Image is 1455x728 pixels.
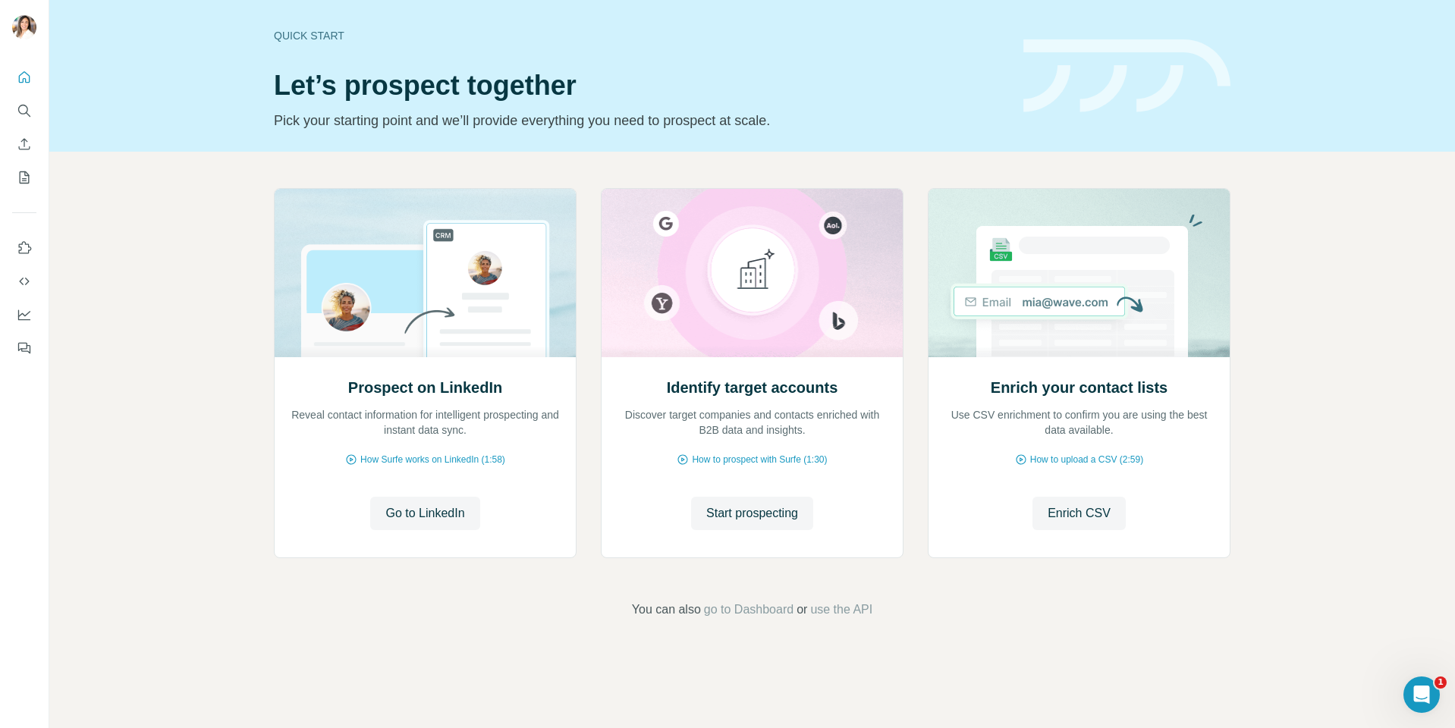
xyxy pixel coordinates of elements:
[274,189,577,357] img: Prospect on LinkedIn
[706,504,798,522] span: Start prospecting
[385,504,464,522] span: Go to LinkedIn
[991,377,1167,398] h2: Enrich your contact lists
[1435,676,1447,689] span: 1
[1030,453,1143,466] span: How to upload a CSV (2:59)
[274,110,1005,131] p: Pick your starting point and we’ll provide everything you need to prospect at scale.
[1032,497,1126,530] button: Enrich CSV
[667,377,838,398] h2: Identify target accounts
[692,453,827,466] span: How to prospect with Surfe (1:30)
[797,601,807,619] span: or
[290,407,561,438] p: Reveal contact information for intelligent prospecting and instant data sync.
[1048,504,1111,522] span: Enrich CSV
[12,97,36,124] button: Search
[12,334,36,362] button: Feedback
[1403,676,1440,713] iframe: Intercom live chat
[632,601,701,619] span: You can also
[12,15,36,39] img: Avatar
[348,377,502,398] h2: Prospect on LinkedIn
[360,453,505,466] span: How Surfe works on LinkedIn (1:58)
[928,189,1230,357] img: Enrich your contact lists
[617,407,888,438] p: Discover target companies and contacts enriched with B2B data and insights.
[12,234,36,262] button: Use Surfe on LinkedIn
[12,301,36,328] button: Dashboard
[12,130,36,158] button: Enrich CSV
[12,64,36,91] button: Quick start
[274,71,1005,101] h1: Let’s prospect together
[601,189,903,357] img: Identify target accounts
[691,497,813,530] button: Start prospecting
[704,601,793,619] button: go to Dashboard
[810,601,872,619] button: use the API
[12,268,36,295] button: Use Surfe API
[12,164,36,191] button: My lists
[370,497,479,530] button: Go to LinkedIn
[1023,39,1230,113] img: banner
[274,28,1005,43] div: Quick start
[944,407,1215,438] p: Use CSV enrichment to confirm you are using the best data available.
